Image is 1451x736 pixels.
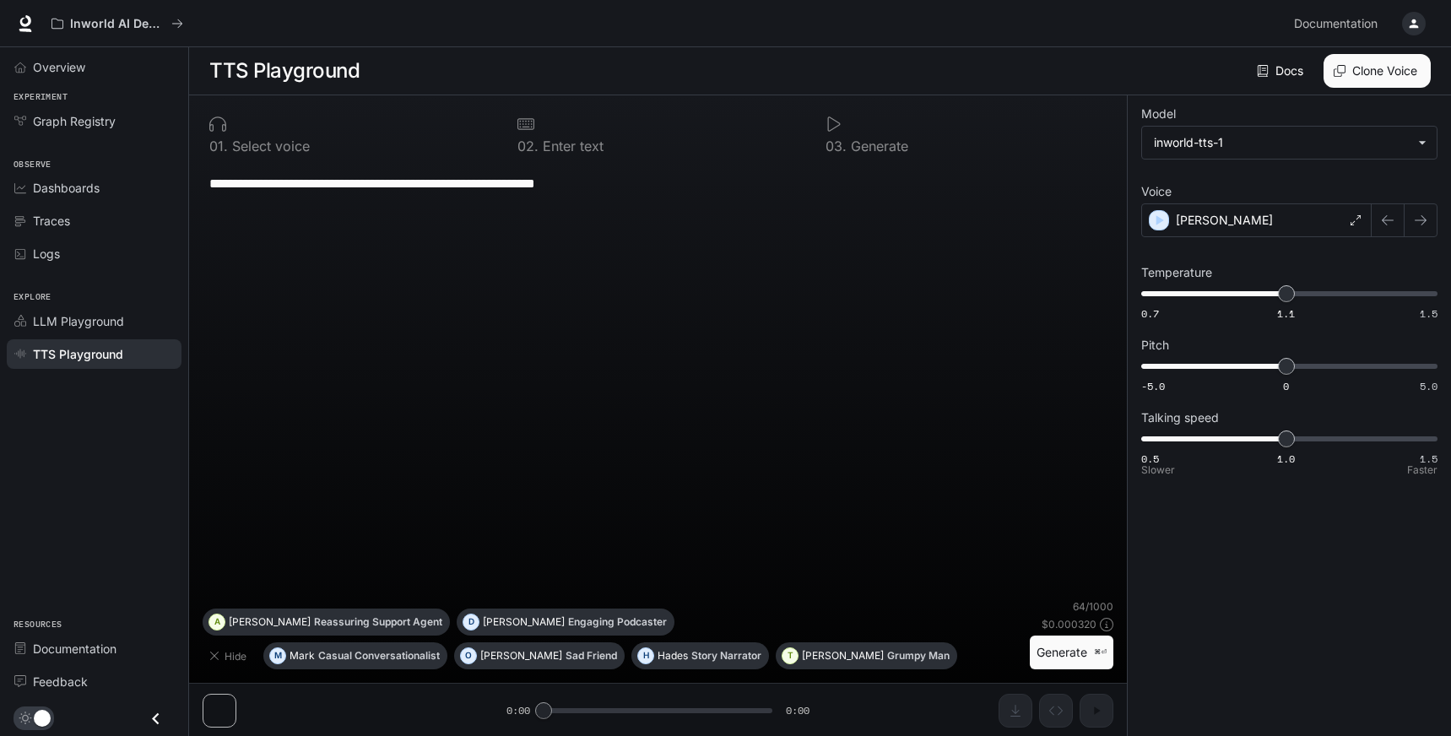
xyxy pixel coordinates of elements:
p: Inworld AI Demos [70,17,165,31]
h1: TTS Playground [209,54,360,88]
p: $ 0.000320 [1042,617,1096,631]
p: Faster [1407,465,1437,475]
button: HHadesStory Narrator [631,642,769,669]
div: O [461,642,476,669]
a: Feedback [7,667,181,696]
a: TTS Playground [7,339,181,369]
p: Select voice [228,139,310,153]
p: Hades [658,651,688,661]
button: D[PERSON_NAME]Engaging Podcaster [457,609,674,636]
p: Slower [1141,465,1175,475]
a: Documentation [1287,7,1390,41]
button: MMarkCasual Conversationalist [263,642,447,669]
a: Dashboards [7,173,181,203]
p: Engaging Podcaster [568,617,667,627]
span: TTS Playground [33,345,123,363]
a: Overview [7,52,181,82]
button: Generate⌘⏎ [1030,636,1113,670]
span: Documentation [1294,14,1378,35]
span: 1.5 [1420,306,1437,321]
button: Clone Voice [1324,54,1431,88]
p: [PERSON_NAME] [802,651,884,661]
span: Graph Registry [33,112,116,130]
span: 5.0 [1420,379,1437,393]
span: Logs [33,245,60,262]
p: Temperature [1141,267,1212,279]
a: Documentation [7,634,181,663]
button: A[PERSON_NAME]Reassuring Support Agent [203,609,450,636]
p: 64 / 1000 [1073,599,1113,614]
p: Sad Friend [566,651,617,661]
span: 1.5 [1420,452,1437,466]
p: Talking speed [1141,412,1219,424]
p: [PERSON_NAME] [480,651,562,661]
a: Docs [1253,54,1310,88]
span: Dashboards [33,179,100,197]
p: Casual Conversationalist [318,651,440,661]
p: 0 1 . [209,139,228,153]
a: Logs [7,239,181,268]
span: Traces [33,212,70,230]
p: Pitch [1141,339,1169,351]
span: 0.5 [1141,452,1159,466]
div: inworld-tts-1 [1142,127,1437,159]
p: Model [1141,108,1176,120]
p: Reassuring Support Agent [314,617,442,627]
div: A [209,609,225,636]
div: inworld-tts-1 [1154,134,1410,151]
a: Graph Registry [7,106,181,136]
p: 0 2 . [517,139,539,153]
p: Story Narrator [691,651,761,661]
p: Voice [1141,186,1172,198]
p: Generate [847,139,908,153]
p: Mark [290,651,315,661]
div: M [270,642,285,669]
span: 1.0 [1277,452,1295,466]
span: Overview [33,58,85,76]
span: 1.1 [1277,306,1295,321]
p: ⌘⏎ [1094,647,1107,658]
a: Traces [7,206,181,235]
div: H [638,642,653,669]
span: LLM Playground [33,312,124,330]
span: 0 [1283,379,1289,393]
p: [PERSON_NAME] [229,617,311,627]
div: T [782,642,798,669]
a: LLM Playground [7,306,181,336]
span: Dark mode toggle [34,708,51,727]
span: -5.0 [1141,379,1165,393]
div: D [463,609,479,636]
button: T[PERSON_NAME]Grumpy Man [776,642,957,669]
button: All workspaces [44,7,191,41]
button: Hide [203,642,257,669]
button: O[PERSON_NAME]Sad Friend [454,642,625,669]
p: 0 3 . [826,139,847,153]
span: Documentation [33,640,116,658]
p: Enter text [539,139,604,153]
span: 0.7 [1141,306,1159,321]
button: Close drawer [137,701,175,736]
p: [PERSON_NAME] [1176,212,1273,229]
span: Feedback [33,673,88,690]
p: [PERSON_NAME] [483,617,565,627]
p: Grumpy Man [887,651,950,661]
